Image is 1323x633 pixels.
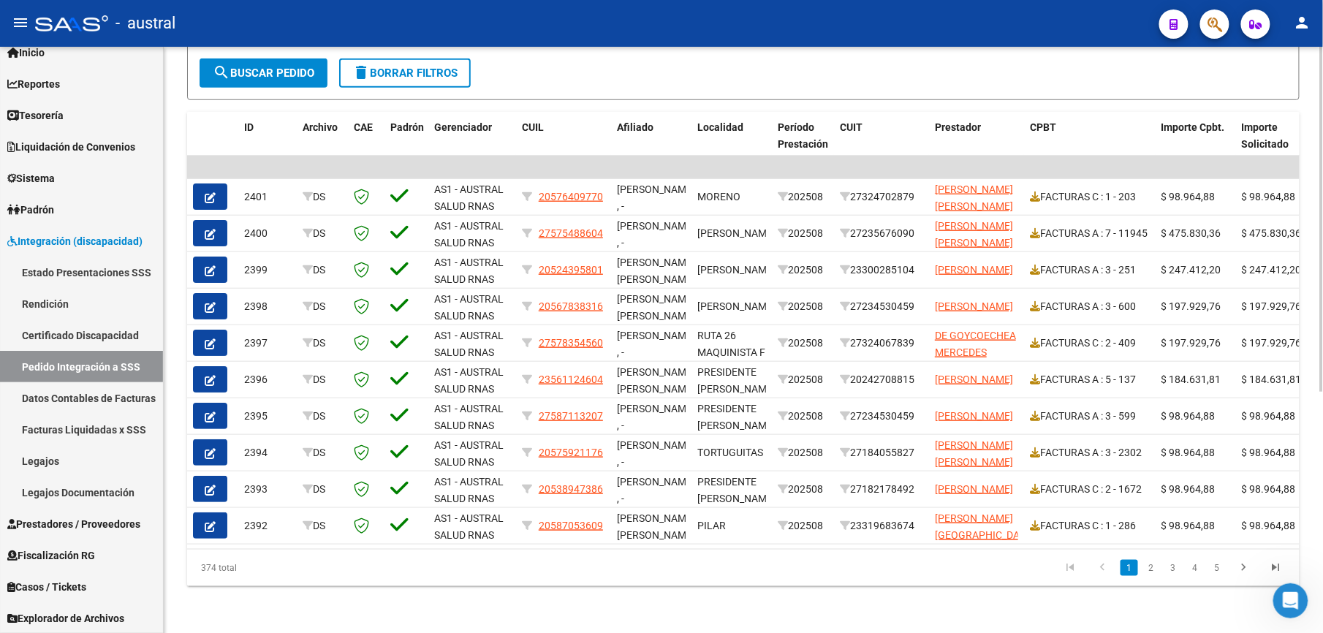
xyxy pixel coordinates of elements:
[697,366,776,395] span: PRESIDENTE [PERSON_NAME]
[1242,483,1296,495] span: $ 98.964,88
[935,300,1013,312] span: [PERSON_NAME]
[617,330,695,358] span: [PERSON_NAME] , -
[1164,560,1182,576] a: 3
[840,298,923,315] div: 27234530459
[840,225,923,242] div: 27235676090
[840,189,923,205] div: 27324702879
[697,264,776,276] span: [PERSON_NAME]
[1030,225,1150,242] div: FACTURAS A : 7 - 11945
[697,447,763,458] span: TORTUGUITAS
[778,371,828,388] div: 202508
[434,476,504,504] span: AS1 - AUSTRAL SALUD RNAS
[539,410,603,422] span: 27587113207
[7,76,60,92] span: Reportes
[1242,374,1302,385] span: $ 184.631,81
[1242,447,1296,458] span: $ 98.964,88
[617,403,695,431] span: [PERSON_NAME] , -
[697,121,743,133] span: Localidad
[7,202,54,218] span: Padrón
[617,293,695,338] span: [PERSON_NAME] [PERSON_NAME] , -
[213,67,314,80] span: Buscar Pedido
[778,335,828,352] div: 202508
[1236,112,1316,176] datatable-header-cell: Importe Solicitado
[244,408,291,425] div: 2395
[7,45,45,61] span: Inicio
[434,183,504,212] span: AS1 - AUSTRAL SALUD RNAS
[434,330,504,358] span: AS1 - AUSTRAL SALUD RNAS
[1030,298,1150,315] div: FACTURAS A : 3 - 600
[516,112,611,176] datatable-header-cell: CUIL
[428,112,516,176] datatable-header-cell: Gerenciador
[539,374,603,385] span: 23561124604
[1161,410,1216,422] span: $ 98.964,88
[778,518,828,534] div: 202508
[840,262,923,278] div: 23300285104
[1230,560,1258,576] a: go to next page
[1088,560,1116,576] a: go to previous page
[697,520,726,531] span: PILAR
[772,112,834,176] datatable-header-cell: Período Prestación
[187,550,407,586] div: 374 total
[1030,371,1150,388] div: FACTURAS A : 5 - 137
[539,264,603,276] span: 20524395801
[778,298,828,315] div: 202508
[617,366,695,412] span: [PERSON_NAME] [PERSON_NAME] , -
[1242,191,1296,202] span: $ 98.964,88
[840,335,923,352] div: 27324067839
[7,547,95,564] span: Fiscalización RG
[539,483,603,495] span: 20538947386
[617,439,695,468] span: [PERSON_NAME] , -
[935,183,1013,212] span: [PERSON_NAME] [PERSON_NAME]
[935,330,1016,358] span: DE GOYCOECHEA MERCEDES
[1030,121,1056,133] span: CPBT
[1161,374,1221,385] span: $ 184.631,81
[434,366,504,395] span: AS1 - AUSTRAL SALUD RNAS
[7,579,86,595] span: Casos / Tickets
[697,191,740,202] span: MORENO
[840,481,923,498] div: 27182178492
[303,262,342,278] div: DS
[778,408,828,425] div: 202508
[115,7,175,39] span: - austral
[244,335,291,352] div: 2397
[935,374,1013,385] span: [PERSON_NAME]
[339,58,471,88] button: Borrar Filtros
[1161,300,1221,312] span: $ 197.929,76
[1242,410,1296,422] span: $ 98.964,88
[244,298,291,315] div: 2398
[1273,583,1308,618] iframe: Intercom live chat
[1161,447,1216,458] span: $ 98.964,88
[1161,191,1216,202] span: $ 98.964,88
[434,220,504,249] span: AS1 - AUSTRAL SALUD RNAS
[303,335,342,352] div: DS
[244,518,291,534] div: 2392
[1118,556,1140,580] li: page 1
[1030,444,1150,461] div: FACTURAS A : 3 - 2302
[434,121,492,133] span: Gerenciador
[1030,262,1150,278] div: FACTURAS A : 3 - 251
[617,512,695,558] span: [PERSON_NAME] [PERSON_NAME] , -
[7,107,64,124] span: Tesorería
[7,233,143,249] span: Integración (discapacidad)
[434,293,504,322] span: AS1 - AUSTRAL SALUD RNAS
[778,444,828,461] div: 202508
[244,121,254,133] span: ID
[244,262,291,278] div: 2399
[840,444,923,461] div: 27184055827
[778,121,828,150] span: Período Prestación
[1142,560,1160,576] a: 2
[303,371,342,388] div: DS
[935,220,1013,249] span: [PERSON_NAME] [PERSON_NAME]
[1030,481,1150,498] div: FACTURAS C : 2 - 1672
[244,225,291,242] div: 2400
[297,112,348,176] datatable-header-cell: Archivo
[1186,560,1204,576] a: 4
[1162,556,1184,580] li: page 3
[7,170,55,186] span: Sistema
[348,112,384,176] datatable-header-cell: CAE
[303,518,342,534] div: DS
[935,512,1034,541] span: [PERSON_NAME][GEOGRAPHIC_DATA]
[354,121,373,133] span: CAE
[303,408,342,425] div: DS
[303,225,342,242] div: DS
